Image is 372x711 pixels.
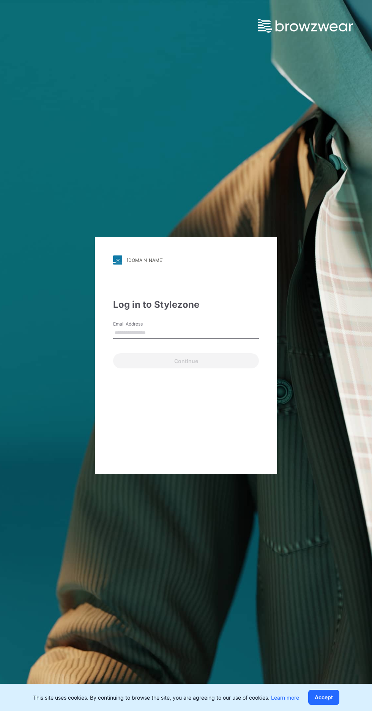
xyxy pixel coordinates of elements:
[258,19,353,33] img: browzwear-logo.e42bd6dac1945053ebaf764b6aa21510.svg
[113,255,122,265] img: stylezone-logo.562084cfcfab977791bfbf7441f1a819.svg
[113,321,166,327] label: Email Address
[271,694,299,701] a: Learn more
[113,255,259,265] a: [DOMAIN_NAME]
[127,257,164,263] div: [DOMAIN_NAME]
[113,298,259,312] div: Log in to Stylezone
[33,694,299,702] p: This site uses cookies. By continuing to browse the site, you are agreeing to our use of cookies.
[308,690,339,705] button: Accept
